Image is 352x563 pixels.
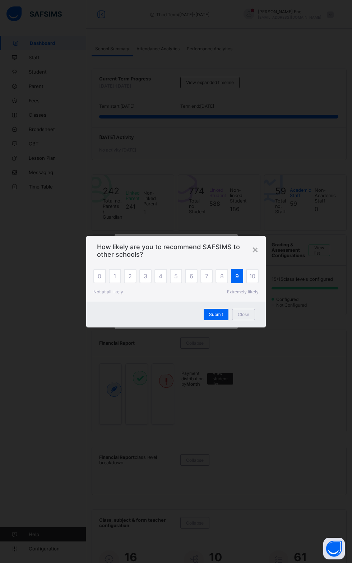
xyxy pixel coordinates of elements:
span: 1 [114,273,116,280]
span: How likely are you to recommend SAFSIMS to other schools? [97,243,255,258]
span: Close [238,312,249,317]
span: 7 [205,273,208,280]
span: 6 [190,273,193,280]
span: 2 [128,273,132,280]
span: 8 [220,273,224,280]
button: Open asap [323,538,345,559]
span: 3 [144,273,147,280]
span: Submit [209,312,223,317]
span: Not at all likely [93,289,123,294]
div: × [252,243,259,255]
span: Extremely likely [227,289,259,294]
span: 10 [249,273,255,280]
span: 4 [159,273,162,280]
span: 5 [174,273,178,280]
div: 0 [93,269,106,283]
span: 9 [235,273,239,280]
